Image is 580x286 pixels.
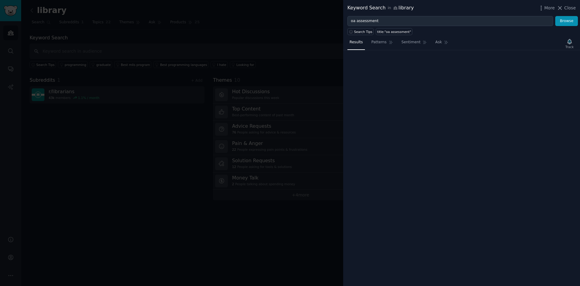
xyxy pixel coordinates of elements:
span: Results [350,40,363,45]
button: Browse [555,16,578,26]
span: Ask [435,40,442,45]
span: Search Tips [354,30,372,34]
a: Patterns [369,38,395,50]
a: title:"oa assessment" [376,28,412,35]
input: Try a keyword related to your business [347,16,553,26]
span: in [388,5,391,11]
div: title:"oa assessment" [377,30,411,34]
button: Search Tips [347,28,374,35]
span: Patterns [371,40,386,45]
div: Keyword Search library [347,4,414,12]
a: Ask [433,38,450,50]
span: Close [564,5,576,11]
span: Sentiment [401,40,420,45]
button: Close [557,5,576,11]
button: More [538,5,555,11]
a: Sentiment [399,38,429,50]
span: More [544,5,555,11]
a: Results [347,38,365,50]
